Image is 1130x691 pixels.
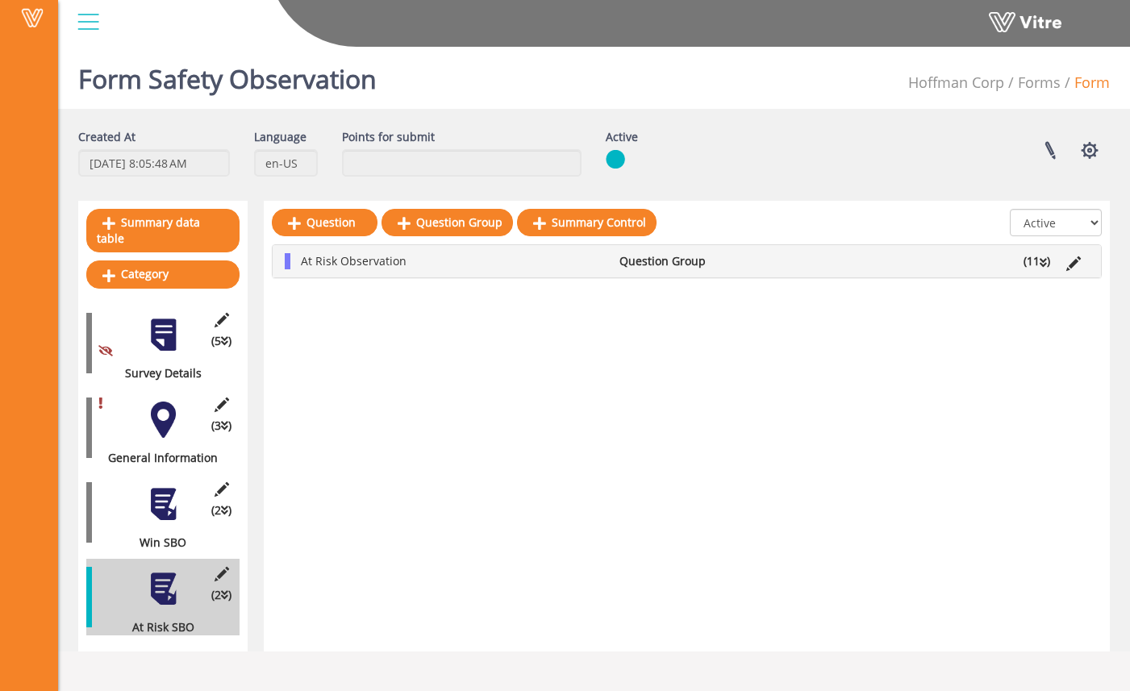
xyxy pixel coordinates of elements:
[611,253,731,269] li: Question Group
[86,619,227,635] div: At Risk SBO
[78,40,377,109] h1: Form Safety Observation
[78,129,136,145] label: Created At
[211,333,231,349] span: (5 )
[908,73,1004,92] span: 210
[86,450,227,466] div: General Information
[1018,73,1061,92] a: Forms
[382,209,513,236] a: Question Group
[254,129,306,145] label: Language
[606,129,638,145] label: Active
[1061,73,1110,94] li: Form
[211,502,231,518] span: (2 )
[606,149,625,169] img: yes
[211,418,231,434] span: (3 )
[86,365,227,381] div: Survey Details
[211,587,231,603] span: (2 )
[86,209,240,252] a: Summary data table
[342,129,435,145] label: Points for submit
[86,535,227,551] div: Win SBO
[86,260,240,288] a: Category
[272,209,377,236] a: Question
[301,253,407,268] span: At Risk Observation
[517,209,657,236] a: Summary Control
[1015,253,1058,269] li: (11 )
